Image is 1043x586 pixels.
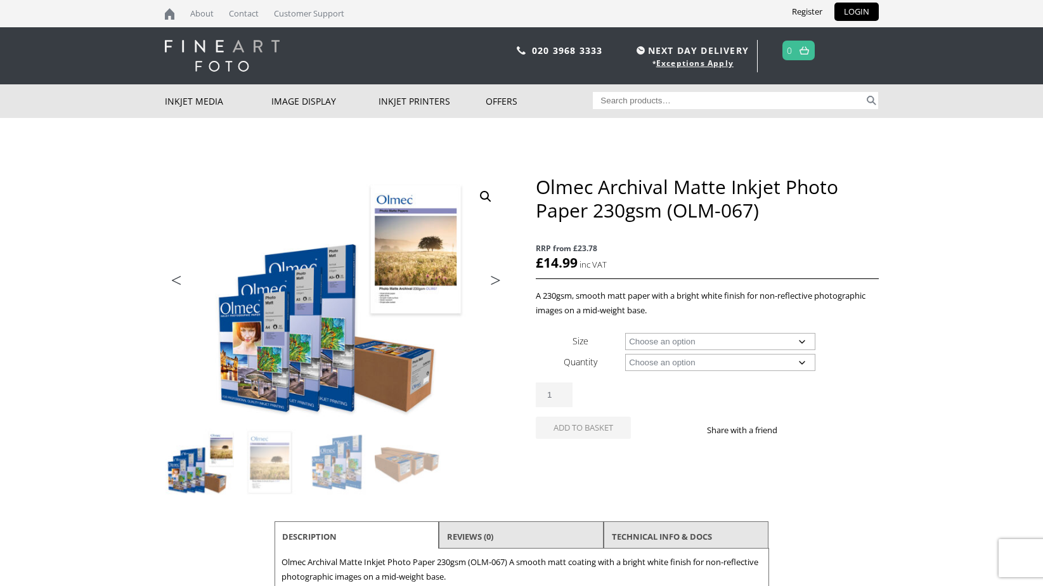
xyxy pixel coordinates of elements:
a: 020 3968 3333 [532,44,603,56]
p: Share with a friend [707,423,793,438]
a: Inkjet Printers [379,84,486,118]
h1: Olmec Archival Matte Inkjet Photo Paper 230gsm (OLM-067) [536,175,878,222]
span: RRP from £23.78 [536,241,878,256]
a: TECHNICAL INFO & DOCS [612,525,712,548]
bdi: 14.99 [536,254,578,271]
a: Exceptions Apply [656,58,734,68]
p: Olmec Archival Matte Inkjet Photo Paper 230gsm (OLM-067) A smooth matt coating with a bright whit... [282,555,762,584]
a: Offers [486,84,593,118]
p: A 230gsm, smooth matt paper with a bright white finish for non-reflective photographic images on ... [536,289,878,318]
span: NEXT DAY DELIVERY [633,43,749,58]
a: Register [782,3,832,21]
img: email sharing button [823,425,833,435]
label: Size [573,335,588,347]
button: Add to basket [536,417,631,439]
img: Olmec Archival Matte Inkjet Photo Paper 230gsm (OLM-067) - Image 4 [375,429,443,497]
img: basket.svg [800,46,809,55]
img: Olmec Archival Matte Inkjet Photo Paper 230gsm (OLM-067) [165,175,507,428]
img: Olmec Archival Matte Inkjet Photo Paper 230gsm (OLM-067) - Image 3 [305,429,373,497]
a: LOGIN [834,3,879,21]
img: twitter sharing button [808,425,818,435]
a: Inkjet Media [165,84,272,118]
img: Olmec Archival Matte Inkjet Photo Paper 230gsm (OLM-067) - Image 2 [235,429,304,497]
button: Search [864,92,879,109]
a: Description [282,525,337,548]
label: Quantity [564,356,597,368]
a: Reviews (0) [447,525,493,548]
a: View full-screen image gallery [474,185,497,208]
img: phone.svg [517,46,526,55]
input: Product quantity [536,382,573,407]
input: Search products… [593,92,864,109]
a: 0 [787,41,793,60]
span: £ [536,254,543,271]
img: time.svg [637,46,645,55]
img: logo-white.svg [165,40,280,72]
a: Image Display [271,84,379,118]
img: facebook sharing button [793,425,803,435]
img: Olmec Archival Matte Inkjet Photo Paper 230gsm (OLM-067) [165,429,234,497]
